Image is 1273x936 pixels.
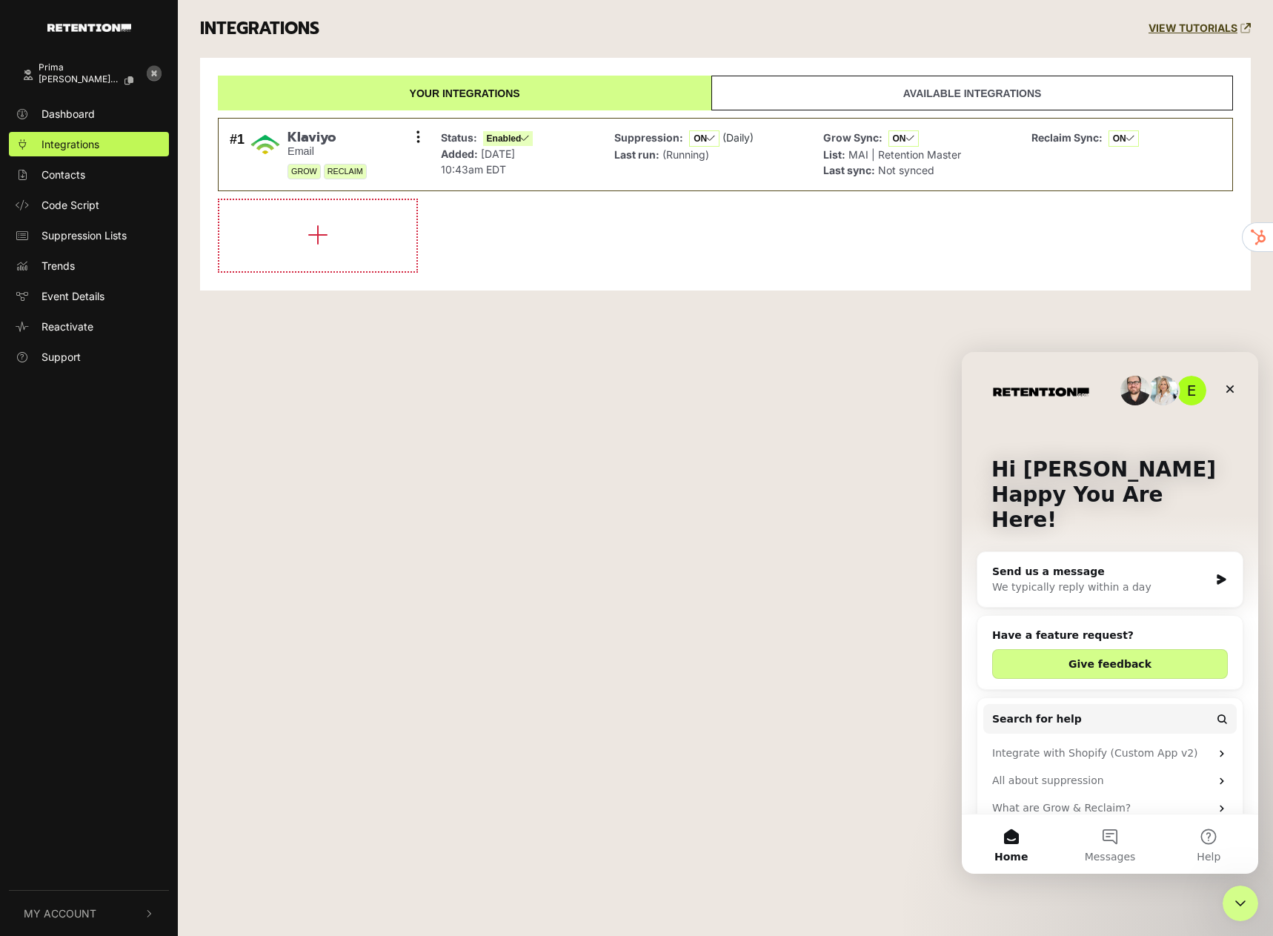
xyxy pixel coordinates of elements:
span: My Account [24,906,96,921]
a: VIEW TUTORIALS [1149,22,1251,35]
a: Suppression Lists [9,223,169,248]
h3: INTEGRATIONS [200,19,319,39]
span: Contacts [41,167,85,182]
div: Prima [39,62,145,73]
a: Prima [PERSON_NAME][EMAIL_ADDRESS] [9,56,139,96]
a: Available integrations [711,76,1233,110]
span: Trends [41,258,75,273]
span: (Running) [662,148,709,161]
small: Email [287,145,367,158]
span: (Daily) [722,131,754,144]
img: Retention.com [47,24,131,32]
strong: Grow Sync: [823,131,883,144]
iframe: Intercom live chat [962,352,1258,874]
span: ON [689,130,719,147]
strong: Last sync: [823,164,875,176]
span: Dashboard [41,106,95,122]
strong: Status: [441,131,477,144]
span: Integrations [41,136,99,152]
img: Klaviyo [250,130,280,159]
strong: Suppression: [614,131,683,144]
span: ON [888,130,919,147]
span: [DATE] 10:43am EDT [441,147,515,176]
span: Support [41,349,81,365]
a: Code Script [9,193,169,217]
a: Dashboard [9,102,169,126]
span: Klaviyo [287,130,367,146]
a: Your integrations [218,76,711,110]
a: Reactivate [9,314,169,339]
span: ON [1109,130,1139,147]
a: Trends [9,253,169,278]
span: Enabled [483,131,534,146]
iframe: Intercom live chat [1223,886,1258,921]
a: Event Details [9,284,169,308]
span: Reactivate [41,319,93,334]
strong: Added: [441,147,478,160]
a: Support [9,345,169,369]
strong: List: [823,148,845,161]
span: Event Details [41,288,104,304]
span: MAI | Retention Master [848,148,961,161]
a: Integrations [9,132,169,156]
span: GROW [287,164,321,179]
div: #1 [230,130,245,180]
button: My Account [9,891,169,936]
strong: Reclaim Sync: [1031,131,1103,144]
span: [PERSON_NAME][EMAIL_ADDRESS] [39,74,119,84]
span: Not synced [878,164,934,176]
span: Suppression Lists [41,228,127,243]
span: Code Script [41,197,99,213]
strong: Last run: [614,148,659,161]
span: RECLAIM [324,164,367,179]
a: Contacts [9,162,169,187]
